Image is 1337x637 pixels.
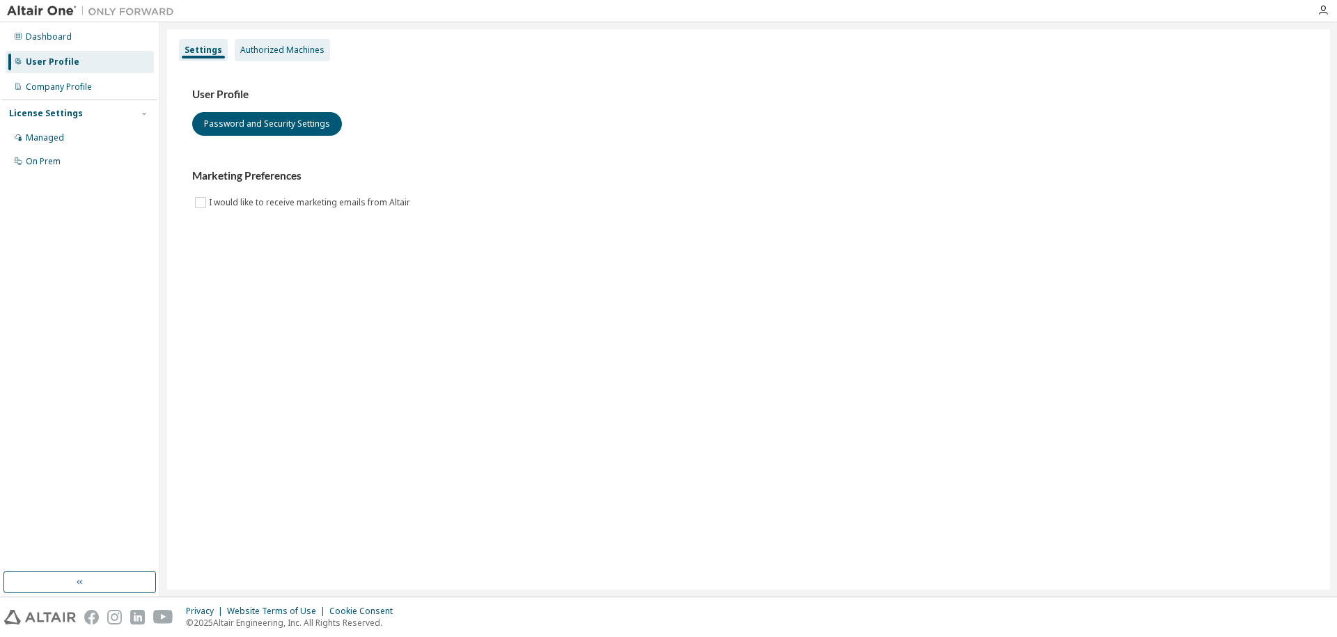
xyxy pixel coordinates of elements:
button: Password and Security Settings [192,112,342,136]
img: linkedin.svg [130,610,145,624]
div: Authorized Machines [240,45,325,56]
div: Dashboard [26,31,72,42]
div: Privacy [186,606,227,617]
div: Cookie Consent [329,606,401,617]
img: facebook.svg [84,610,99,624]
h3: Marketing Preferences [192,169,1305,183]
div: On Prem [26,156,61,167]
div: License Settings [9,108,83,119]
h3: User Profile [192,88,1305,102]
img: instagram.svg [107,610,122,624]
div: Website Terms of Use [227,606,329,617]
img: Altair One [7,4,181,18]
img: youtube.svg [153,610,173,624]
img: altair_logo.svg [4,610,76,624]
div: Company Profile [26,81,92,93]
div: User Profile [26,56,79,68]
div: Settings [185,45,222,56]
label: I would like to receive marketing emails from Altair [209,194,413,211]
p: © 2025 Altair Engineering, Inc. All Rights Reserved. [186,617,401,629]
div: Managed [26,132,64,143]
